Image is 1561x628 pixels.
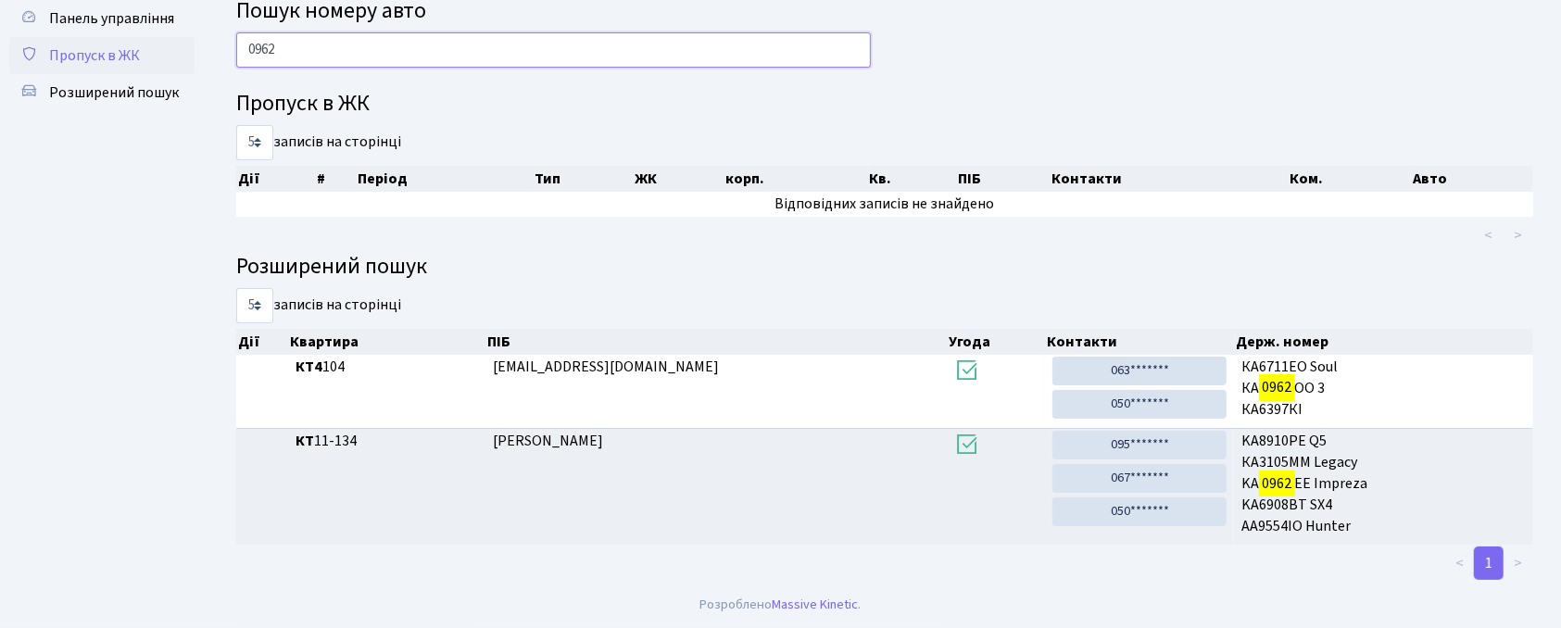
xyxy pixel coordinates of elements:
[296,357,322,377] b: КТ4
[236,166,315,192] th: Дії
[1411,166,1533,192] th: Авто
[1259,471,1294,496] mark: 0962
[315,166,356,192] th: #
[1235,329,1534,355] th: Держ. номер
[1289,166,1412,192] th: Ком.
[356,166,534,192] th: Період
[485,329,947,355] th: ПІБ
[868,166,956,192] th: Кв.
[296,431,478,452] span: 11-134
[1051,166,1289,192] th: Контакти
[236,254,1533,281] h4: Розширений пошук
[700,595,862,615] div: Розроблено .
[288,329,485,355] th: Квартира
[9,37,195,74] a: Пропуск в ЖК
[49,82,179,103] span: Розширений пошук
[49,45,140,66] span: Пропуск в ЖК
[236,32,871,68] input: Пошук
[633,166,724,192] th: ЖК
[236,288,273,323] select: записів на сторінці
[49,8,174,29] span: Панель управління
[948,329,1046,355] th: Угода
[236,329,288,355] th: Дії
[724,166,868,192] th: корп.
[1474,546,1504,580] a: 1
[493,357,719,377] span: [EMAIL_ADDRESS][DOMAIN_NAME]
[1045,329,1234,355] th: Контакти
[296,431,314,451] b: КТ
[296,357,478,378] span: 104
[236,125,273,160] select: записів на сторінці
[493,431,603,451] span: [PERSON_NAME]
[236,192,1533,217] td: Відповідних записів не знайдено
[236,288,401,323] label: записів на сторінці
[773,595,859,614] a: Massive Kinetic
[236,125,401,160] label: записів на сторінці
[236,91,1533,118] h4: Пропуск в ЖК
[1259,374,1294,400] mark: 0962
[534,166,634,192] th: Тип
[1241,357,1526,421] span: КА6711EO Soul КА ОО 3 КА6397КІ
[1241,431,1526,536] span: KA8910PE Q5 КА3105MM Legacy KA EE Impreza KA6908BT SX4 AA9554IO Hunter
[9,74,195,111] a: Розширений пошук
[956,166,1051,192] th: ПІБ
